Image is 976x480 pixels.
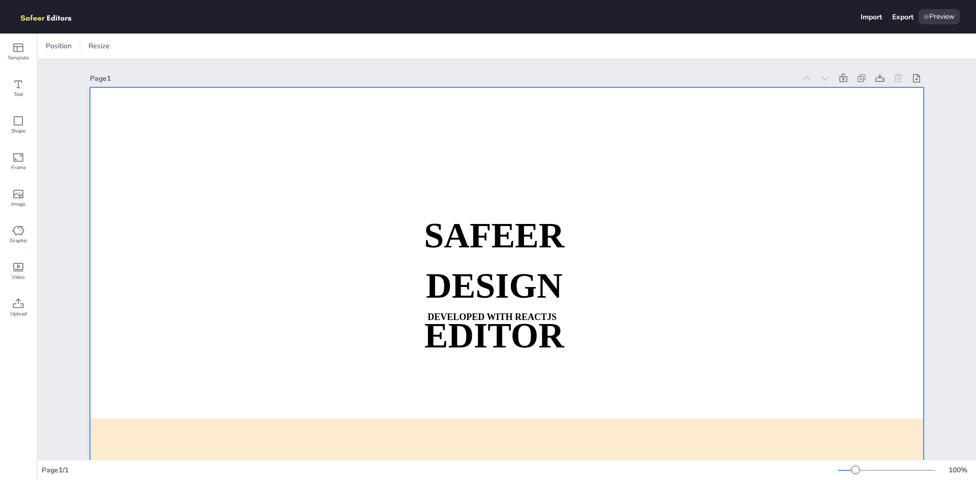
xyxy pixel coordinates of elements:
div: Preview [919,9,960,24]
strong: SAFEER [424,216,564,255]
strong: DEVELOPED WITH REACTJS [428,312,557,322]
span: Image [11,200,25,208]
span: Shape [11,127,25,135]
span: Position [44,41,74,51]
span: Resize [86,41,112,51]
span: Text [14,90,23,99]
span: Graphic [10,237,27,245]
strong: DESIGN EDITOR [424,266,564,355]
div: Page 1 [90,74,796,83]
div: Page 1 / 1 [42,465,838,475]
span: Video [12,273,25,281]
div: Import [861,12,882,22]
div: 100 % [945,465,970,475]
img: logo.png [16,9,86,24]
span: Upload [10,310,27,318]
span: Template [8,54,29,62]
span: Frame [11,164,26,172]
div: Export [892,12,913,22]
